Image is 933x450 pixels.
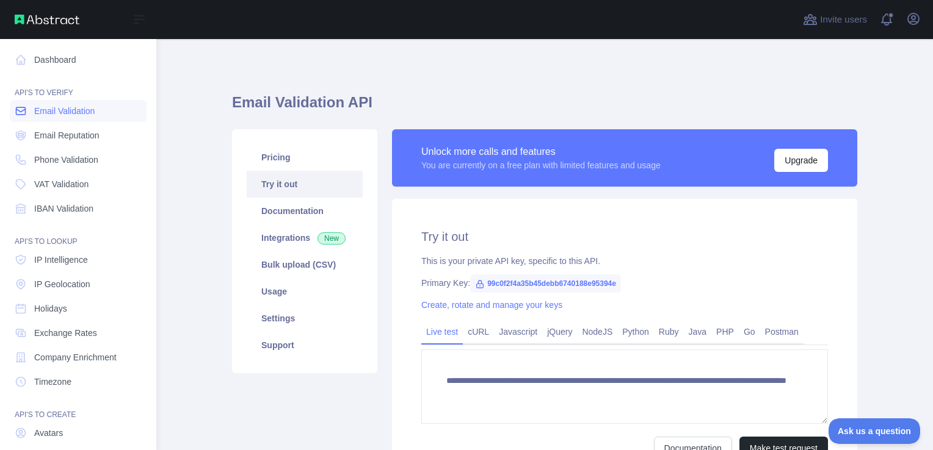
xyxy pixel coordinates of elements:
[10,273,147,295] a: IP Geolocation
[247,198,363,224] a: Documentation
[470,274,621,293] span: 99c0f2f4a35b45debb6740188e95394e
[654,322,684,341] a: Ruby
[10,222,147,246] div: API'S TO LOOKUP
[739,322,760,341] a: Go
[247,305,363,332] a: Settings
[34,254,88,266] span: IP Intelligence
[774,149,828,172] button: Upgrade
[34,327,97,339] span: Exchange Rates
[10,173,147,195] a: VAT Validation
[10,371,147,393] a: Timezone
[10,149,147,171] a: Phone Validation
[247,251,363,278] a: Bulk upload (CSV)
[34,202,93,215] span: IBAN Validation
[247,171,363,198] a: Try it out
[34,129,100,141] span: Email Reputation
[760,322,804,341] a: Postman
[800,10,869,29] button: Invite users
[34,278,90,290] span: IP Geolocation
[34,427,63,439] span: Avatars
[247,278,363,305] a: Usage
[247,144,363,171] a: Pricing
[34,351,117,363] span: Company Enrichment
[829,418,921,444] iframe: Toggle Customer Support
[318,232,346,245] span: New
[247,224,363,251] a: Integrations New
[494,322,542,341] a: Javascript
[34,376,71,388] span: Timezone
[463,322,494,341] a: cURL
[711,322,739,341] a: PHP
[421,228,828,245] h2: Try it out
[34,302,67,315] span: Holidays
[247,332,363,359] a: Support
[34,178,89,190] span: VAT Validation
[577,322,617,341] a: NodeJS
[617,322,654,341] a: Python
[10,322,147,344] a: Exchange Rates
[421,159,661,171] div: You are currently on a free plan with limited features and usage
[10,100,147,122] a: Email Validation
[10,249,147,271] a: IP Intelligence
[10,422,147,444] a: Avatars
[10,395,147,420] div: API'S TO CREATE
[10,198,147,220] a: IBAN Validation
[10,298,147,320] a: Holidays
[421,322,463,341] a: Live test
[10,346,147,368] a: Company Enrichment
[542,322,577,341] a: jQuery
[421,145,661,159] div: Unlock more calls and features
[421,255,828,267] div: This is your private API key, specific to this API.
[10,124,147,146] a: Email Reputation
[10,49,147,71] a: Dashboard
[421,277,828,289] div: Primary Key:
[34,154,98,166] span: Phone Validation
[421,300,562,310] a: Create, rotate and manage your keys
[15,15,79,24] img: Abstract API
[232,93,857,122] h1: Email Validation API
[34,105,95,117] span: Email Validation
[820,13,867,27] span: Invite users
[10,73,147,98] div: API'S TO VERIFY
[684,322,712,341] a: Java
